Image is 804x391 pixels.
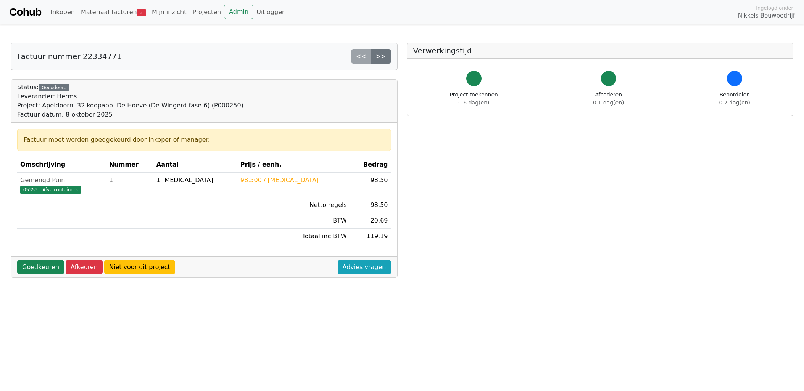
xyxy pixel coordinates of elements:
span: 3 [137,9,146,16]
a: Projecten [189,5,224,20]
span: 0.1 dag(en) [593,99,624,106]
div: Project: Apeldoorn, 32 koopapp. De Hoeve (De Wingerd fase 6) (P000250) [17,101,243,110]
a: >> [371,49,391,64]
a: Admin [224,5,253,19]
div: 98.500 / [MEDICAL_DATA] [240,176,347,185]
span: 0.6 dag(en) [458,99,489,106]
th: Omschrijving [17,157,106,173]
a: Mijn inzicht [149,5,190,20]
td: 1 [106,173,153,197]
th: Bedrag [350,157,391,173]
div: Factuur datum: 8 oktober 2025 [17,110,243,119]
td: 20.69 [350,213,391,229]
th: Nummer [106,157,153,173]
span: Nikkels Bouwbedrijf [738,11,795,20]
a: Cohub [9,3,41,21]
td: BTW [237,213,350,229]
div: 1 [MEDICAL_DATA] [156,176,234,185]
div: Afcoderen [593,91,624,107]
a: Materiaal facturen3 [78,5,149,20]
h5: Verwerkingstijd [413,46,787,55]
div: Gemengd Puin [20,176,103,185]
h5: Factuur nummer 22334771 [17,52,122,61]
div: Project toekennen [450,91,498,107]
a: Advies vragen [338,260,391,274]
a: Goedkeuren [17,260,64,274]
div: Factuur moet worden goedgekeurd door inkoper of manager. [24,135,385,144]
th: Aantal [153,157,237,173]
div: Leverancier: Herms [17,92,243,101]
a: Gemengd Puin05353 - Afvalcontainers [20,176,103,194]
td: Netto regels [237,197,350,213]
td: 98.50 [350,173,391,197]
div: Beoordelen [719,91,750,107]
th: Prijs / eenh. [237,157,350,173]
a: Afkeuren [66,260,103,274]
a: Uitloggen [253,5,289,20]
a: Inkopen [47,5,77,20]
span: 0.7 dag(en) [719,99,750,106]
div: Status: [17,83,243,119]
a: Niet voor dit project [104,260,175,274]
td: 98.50 [350,197,391,213]
div: Gecodeerd [39,84,69,91]
span: 05353 - Afvalcontainers [20,186,81,194]
span: Ingelogd onder: [756,4,795,11]
td: 119.19 [350,229,391,244]
td: Totaal inc BTW [237,229,350,244]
